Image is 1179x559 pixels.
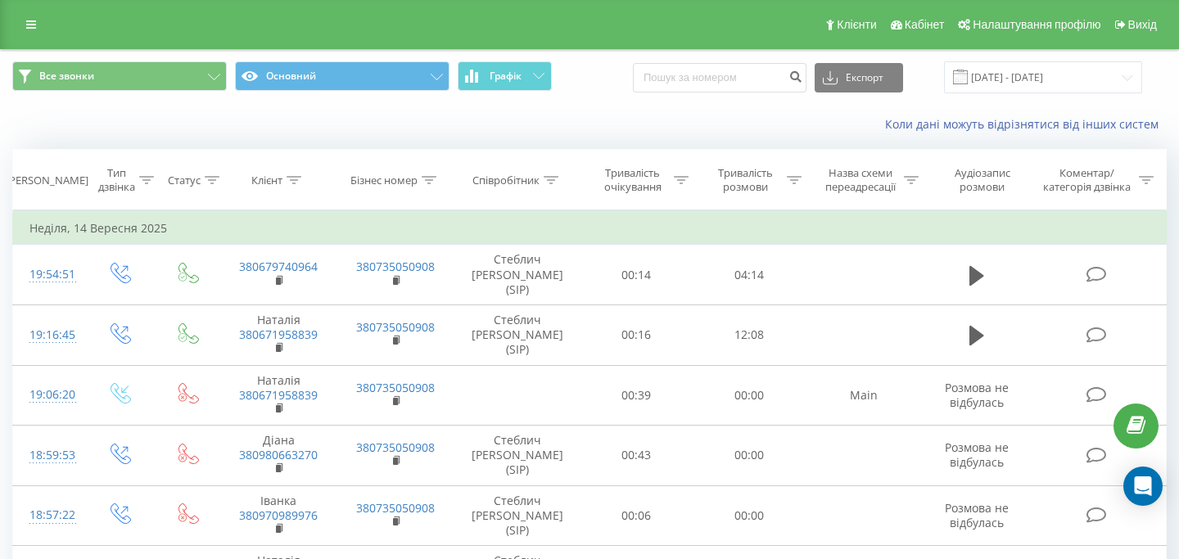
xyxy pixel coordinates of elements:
[251,174,282,187] div: Клієнт
[168,174,201,187] div: Статус
[6,174,88,187] div: [PERSON_NAME]
[350,174,418,187] div: Бізнес номер
[633,63,806,92] input: Пошук за номером
[29,259,69,291] div: 19:54:51
[973,18,1100,31] span: Налаштування профілю
[945,500,1009,530] span: Розмова не відбулась
[239,387,318,403] a: 380671958839
[820,166,900,194] div: Назва схеми переадресації
[239,327,318,342] a: 380671958839
[580,426,693,486] td: 00:43
[29,319,69,351] div: 19:16:45
[905,18,945,31] span: Кабінет
[937,166,1027,194] div: Аудіозапис розмови
[580,365,693,426] td: 00:39
[235,61,449,91] button: Основний
[693,245,806,305] td: 04:14
[707,166,783,194] div: Тривалість розмови
[693,365,806,426] td: 00:00
[1128,18,1157,31] span: Вихід
[693,485,806,546] td: 00:00
[1039,166,1135,194] div: Коментар/категорія дзвінка
[29,499,69,531] div: 18:57:22
[945,380,1009,410] span: Розмова не відбулась
[472,174,540,187] div: Співробітник
[356,440,435,455] a: 380735050908
[220,426,337,486] td: Діана
[454,426,580,486] td: Стеблич [PERSON_NAME] (SIP)
[356,319,435,335] a: 380735050908
[580,485,693,546] td: 00:06
[837,18,877,31] span: Клієнти
[454,304,580,365] td: Стеблич [PERSON_NAME] (SIP)
[12,61,227,91] button: Все звонки
[815,63,903,92] button: Експорт
[945,440,1009,470] span: Розмова не відбулась
[356,259,435,274] a: 380735050908
[29,379,69,411] div: 19:06:20
[356,380,435,395] a: 380735050908
[39,70,94,83] span: Все звонки
[220,304,337,365] td: Наталія
[29,440,69,471] div: 18:59:53
[580,304,693,365] td: 00:16
[595,166,671,194] div: Тривалість очікування
[1123,467,1163,506] div: Open Intercom Messenger
[239,447,318,462] a: 380980663270
[13,212,1167,245] td: Неділя, 14 Вересня 2025
[454,245,580,305] td: Стеблич [PERSON_NAME] (SIP)
[458,61,552,91] button: Графік
[490,70,522,82] span: Графік
[98,166,135,194] div: Тип дзвінка
[220,485,337,546] td: Іванка
[693,304,806,365] td: 12:08
[693,426,806,486] td: 00:00
[885,116,1167,132] a: Коли дані можуть відрізнятися вiд інших систем
[454,485,580,546] td: Стеблич [PERSON_NAME] (SIP)
[356,500,435,516] a: 380735050908
[580,245,693,305] td: 00:14
[239,259,318,274] a: 380679740964
[239,507,318,523] a: 380970989976
[806,365,923,426] td: Main
[220,365,337,426] td: Наталія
